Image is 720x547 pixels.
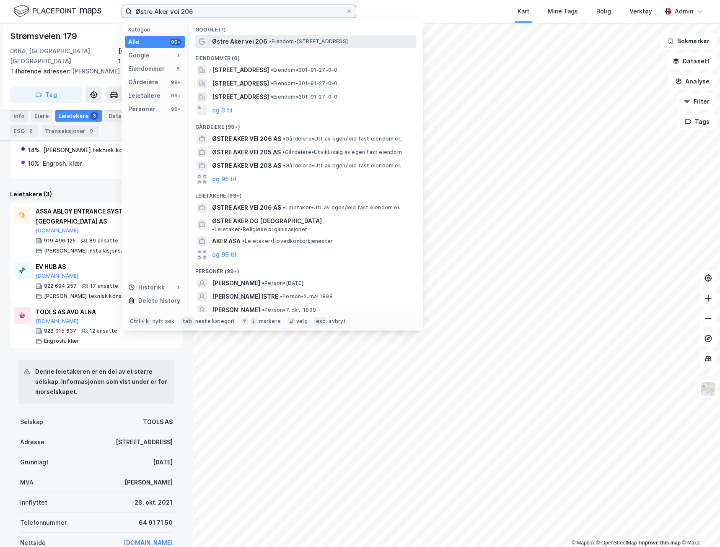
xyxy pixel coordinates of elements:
span: [PERSON_NAME] [212,278,260,288]
div: Gårdeiere [128,77,158,87]
div: Strømsveien 179 [10,29,79,43]
button: Bokmerker [660,33,717,49]
button: [DOMAIN_NAME] [36,227,79,234]
div: Delete history [138,296,180,306]
div: avbryt [329,318,346,325]
span: Person • 7. okt. 1899 [262,307,316,313]
div: Admin [675,6,693,16]
div: [PERSON_NAME] Vei 4 [10,66,176,76]
span: Eiendom • [STREET_ADDRESS] [269,38,348,45]
a: Improve this map [639,540,681,546]
a: Mapbox [572,540,595,546]
span: Tilhørende adresser: [10,68,72,75]
span: Gårdeiere • Utl. av egen/leid fast eiendom el. [283,135,401,142]
div: Datasett [105,110,147,122]
button: og 3 til [212,105,233,115]
div: [PERSON_NAME] teknisk konsulentvirks. [44,293,149,300]
div: Leietakere [128,91,161,101]
div: Adresse [20,437,44,447]
button: Tag [10,86,82,103]
div: esc [314,317,327,326]
div: 10% [28,159,39,169]
div: [GEOGRAPHIC_DATA], 139/90 [118,46,183,66]
span: Østre Aker vei 206 [212,36,267,47]
span: • [242,238,245,244]
div: 919 496 126 [44,237,76,244]
div: Info [10,110,28,122]
span: • [283,162,285,169]
span: [STREET_ADDRESS] [212,92,269,102]
div: MVA [20,477,34,487]
div: 64 91 71 50 [139,518,173,528]
div: nytt søk [153,318,175,325]
div: Personer (99+) [189,261,423,276]
div: Google [128,50,150,60]
div: 0664, [GEOGRAPHIC_DATA], [GEOGRAPHIC_DATA] [10,46,118,66]
div: 28. okt. 2021 [135,498,173,508]
div: tab [181,317,194,326]
div: [STREET_ADDRESS] [116,437,173,447]
div: Verktøy [629,6,652,16]
div: Historikk [128,282,165,292]
span: Person • 2. mai 1898 [280,293,333,300]
div: Eiendommer (6) [189,48,423,63]
div: ASSA ABLOY ENTRANCE SYSTEMS [GEOGRAPHIC_DATA] AS [36,206,161,227]
span: ØSTRE AKER OG [GEOGRAPHIC_DATA] [212,216,322,226]
span: [STREET_ADDRESS] [212,78,269,89]
div: Grunnlagt [20,457,49,467]
iframe: Chat Widget [678,507,720,547]
div: 6 [175,65,181,72]
div: Eiere [31,110,52,122]
div: 17 ansatte [90,283,118,289]
button: Datasett [666,53,717,70]
span: Eiendom • 301-91-27-0-0 [271,80,337,87]
button: [DOMAIN_NAME] [36,318,79,325]
span: • [271,67,273,73]
div: Denne leietakeren er en del av et større selskap. Informasjonen som vist under er for morselskapet. [35,367,168,397]
div: 928 015 637 [44,328,76,334]
div: Leietakere [55,110,102,122]
div: 1 [175,284,181,291]
div: [PERSON_NAME] [124,477,173,487]
div: Engrosh. klær [44,338,80,344]
div: Innflyttet [20,498,47,508]
div: Kategori [128,26,185,33]
span: Eiendom • 301-91-27-0-0 [271,94,337,100]
div: 99+ [170,106,181,112]
span: Leietaker • Utl. av egen/leid fast eiendom el. [283,204,400,211]
span: • [283,204,285,211]
span: ØSTRE AKER VEI 206 AS [212,203,281,213]
a: [DOMAIN_NAME] [124,539,173,546]
a: OpenStreetMap [596,540,637,546]
span: ØSTRE AKER VEI 205 AS [212,147,281,157]
div: Selskap [20,417,43,427]
div: Bolig [596,6,611,16]
div: TOOLS AS AVD ALNA [36,307,161,317]
div: markere [259,318,281,325]
div: neste kategori [195,318,235,325]
div: 89 ansatte [89,237,118,244]
img: logo.f888ab2527a4732fd821a326f86c7f29.svg [13,4,101,18]
div: ESG [10,125,38,137]
span: [PERSON_NAME] ISTRE [212,292,278,302]
span: AKER ASA [212,236,241,246]
div: Eiendommer [128,64,165,74]
span: Gårdeiere • Utvikl./salg av egen fast eiendom [282,149,402,156]
span: • [262,307,264,313]
input: Søk på adresse, matrikkel, gårdeiere, leietakere eller personer [132,5,346,18]
div: Alle [128,37,140,47]
img: Z [700,381,716,397]
div: Google (1) [189,20,423,35]
div: 99+ [170,39,181,45]
div: 3 [90,112,98,120]
div: 12 ansatte [90,328,117,334]
button: og 96 til [212,174,236,184]
span: Eiendom • 301-91-27-0-0 [271,67,337,73]
button: Filter [676,93,717,110]
button: Analyse [668,73,717,90]
div: Mine Tags [548,6,578,16]
span: Leietaker • Religiøse organisasjoner [212,226,307,233]
span: Leietaker • Hovedkontortjenester [242,238,333,245]
div: EV HUB AS [36,262,161,272]
div: Personer [128,104,155,114]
